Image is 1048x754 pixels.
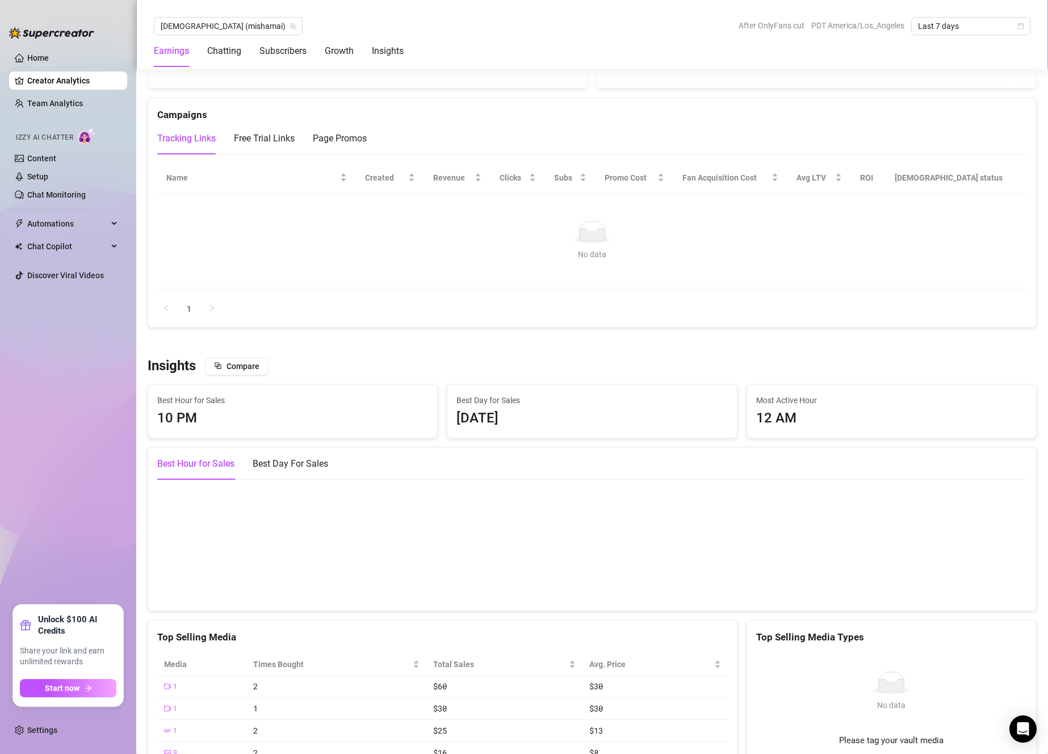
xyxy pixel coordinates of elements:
strong: Unlock $100 AI Credits [38,614,116,636]
span: 2 [253,725,258,736]
span: Please tag your vault media [839,734,944,748]
div: Best Hour for Sales [157,457,234,471]
span: Created [365,171,406,184]
span: $30 [433,703,446,714]
span: Most Active Hour [756,394,1027,407]
button: right [203,300,221,318]
img: Chat Copilot [15,242,22,250]
img: logo-BBDzfeDw.svg [9,27,94,39]
span: Best Day for Sales [456,394,727,407]
span: Subs [554,171,578,184]
a: Discover Viral Videos [27,271,104,280]
span: Avg. Price [589,658,711,671]
span: team [290,23,296,30]
th: Avg. Price [582,654,727,676]
span: 1 [173,703,177,714]
div: Page Promos [313,132,367,145]
th: Media [157,654,246,676]
span: Mishamai (mishamai) [161,18,296,35]
span: After OnlyFans cut [739,17,804,34]
li: 1 [180,300,198,318]
span: Last 7 days [918,18,1024,35]
a: Home [27,53,49,62]
img: AI Chatter [78,128,95,144]
span: right [208,305,215,312]
div: Chatting [207,44,241,58]
span: 1 [253,703,258,714]
th: [DEMOGRAPHIC_DATA] status [886,162,1027,194]
li: Previous Page [157,300,175,318]
div: Tracking Links [157,132,216,145]
h3: Insights [148,357,196,375]
span: $25 [433,725,446,736]
span: Izzy AI Chatter [16,132,73,143]
button: Start nowarrow-right [20,679,116,697]
span: PDT America/Los_Angeles [811,17,904,34]
a: Chat Monitoring [27,190,86,199]
span: 1 [173,681,177,692]
div: No data [873,699,909,711]
a: 1 [181,300,198,317]
span: $13 [589,725,602,736]
span: thunderbolt [15,219,24,228]
th: Total Sales [426,654,582,676]
span: calendar [1017,23,1024,30]
span: Best Hour for Sales [157,394,428,407]
span: Name [166,171,338,184]
span: left [163,305,170,312]
a: Settings [27,726,57,735]
div: Top Selling Media [157,630,728,645]
span: ROI [860,173,873,182]
div: Subscribers [259,44,307,58]
span: 1 [173,726,177,736]
span: Promo Cost [605,171,655,184]
a: Setup [27,172,48,181]
span: Clicks [500,171,527,184]
span: 2 [253,681,258,692]
div: Earnings [154,44,189,58]
span: gif [164,727,171,734]
th: Times Bought [246,654,426,676]
span: Chat Copilot [27,237,108,255]
div: Best Day For Sales [253,457,328,471]
div: Insights [372,44,404,58]
span: Compare [227,362,259,371]
button: Compare [205,357,269,375]
span: block [214,362,222,370]
span: Total Sales [433,658,567,671]
span: $30 [589,703,602,714]
button: left [157,300,175,318]
div: Free Trial Links [234,132,295,145]
span: Times Bought [253,658,410,671]
div: Campaigns [157,98,1027,123]
span: Avg LTV [797,173,826,182]
span: $60 [433,681,446,692]
div: No data [171,248,1013,261]
span: arrow-right [84,684,92,692]
span: video-camera [164,683,171,690]
span: Share your link and earn unlimited rewards [20,646,116,668]
span: $30 [589,681,602,692]
span: Start now [45,684,79,693]
div: 12 AM [756,408,1027,429]
div: Open Intercom Messenger [1009,715,1037,743]
span: Fan Acquisition Cost [682,173,757,182]
span: Automations [27,215,108,233]
div: Growth [325,44,354,58]
a: Team Analytics [27,99,83,108]
span: Revenue [433,171,472,184]
a: Content [27,154,56,163]
li: Next Page [203,300,221,318]
div: [DATE] [456,408,727,429]
span: gift [20,619,31,631]
div: 10 PM [157,408,428,429]
div: Top Selling Media Types [756,630,1027,645]
span: video-camera [164,705,171,712]
a: Creator Analytics [27,72,118,90]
